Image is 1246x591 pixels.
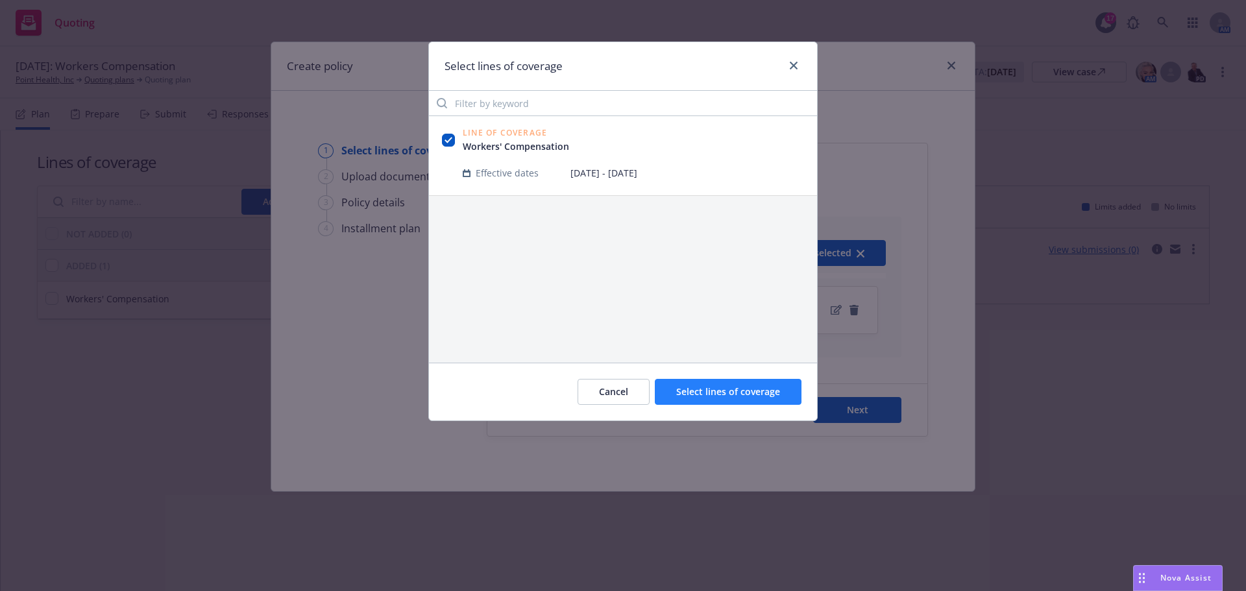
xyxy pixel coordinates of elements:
[1160,572,1212,583] span: Nova Assist
[786,58,801,73] a: close
[1133,565,1223,591] button: Nova Assist
[476,166,539,180] span: Effective dates
[429,90,817,116] input: Filter by keyword
[599,385,628,398] span: Cancel
[463,139,580,153] a: Workers' Compensation
[445,58,563,75] h1: Select lines of coverage
[1134,566,1150,590] div: Drag to move
[578,379,650,405] button: Cancel
[570,166,804,180] span: [DATE] - [DATE]
[463,129,580,137] span: Line of Coverage
[676,385,780,398] span: Select lines of coverage
[655,379,801,405] button: Select lines of coverage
